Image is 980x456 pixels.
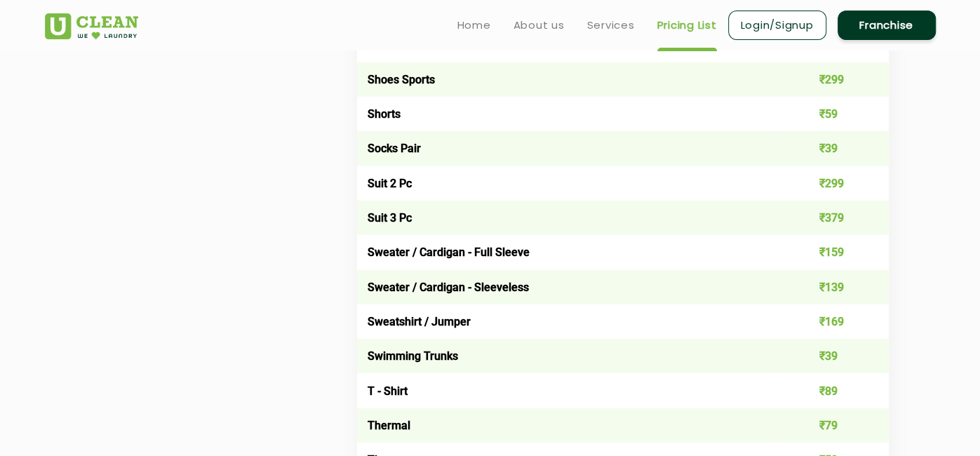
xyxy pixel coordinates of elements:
a: Home [457,17,491,34]
td: Thermal [357,408,783,443]
td: Sweatshirt / Jumper [357,304,783,339]
a: Franchise [838,11,936,40]
td: Suit 3 Pc [357,201,783,235]
a: Services [587,17,635,34]
td: ₹299 [782,62,889,97]
td: ₹39 [782,131,889,166]
td: ₹59 [782,97,889,131]
td: Suit 2 Pc [357,166,783,201]
td: ₹139 [782,270,889,304]
a: Pricing List [657,17,717,34]
td: Socks Pair [357,131,783,166]
td: Shorts [357,97,783,131]
td: Swimming Trunks [357,339,783,373]
td: Shoes Sports [357,62,783,97]
td: T - Shirt [357,373,783,408]
td: ₹79 [782,408,889,443]
a: Login/Signup [728,11,826,40]
td: ₹379 [782,201,889,235]
td: Sweater / Cardigan - Sleeveless [357,270,783,304]
td: ₹159 [782,235,889,269]
a: About us [514,17,565,34]
td: ₹299 [782,166,889,201]
td: Sweater / Cardigan - Full Sleeve [357,235,783,269]
td: ₹39 [782,339,889,373]
img: UClean Laundry and Dry Cleaning [45,13,138,39]
td: ₹169 [782,304,889,339]
td: ₹89 [782,373,889,408]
